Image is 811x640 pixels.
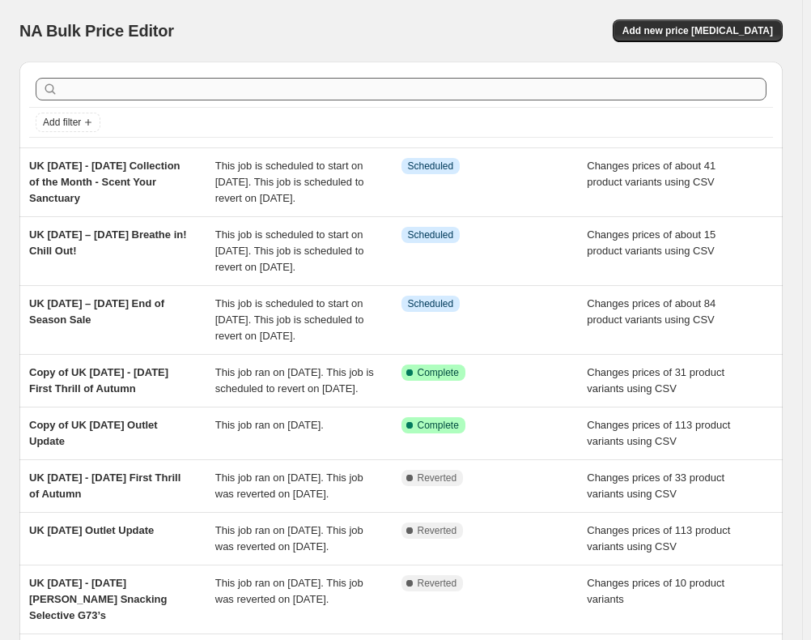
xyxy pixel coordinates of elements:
[587,228,715,257] span: Changes prices of about 15 product variants using CSV
[418,524,457,537] span: Reverted
[19,22,174,40] span: NA Bulk Price Editor
[418,471,457,484] span: Reverted
[215,160,364,204] span: This job is scheduled to start on [DATE]. This job is scheduled to revert on [DATE].
[29,160,180,204] span: UK [DATE] - [DATE] Collection of the Month - Scent Your Sanctuary
[215,524,363,553] span: This job ran on [DATE]. This job was reverted on [DATE].
[408,160,454,173] span: Scheduled
[587,366,724,395] span: Changes prices of 31 product variants using CSV
[587,160,715,188] span: Changes prices of about 41 product variants using CSV
[587,471,724,500] span: Changes prices of 33 product variants using CSV
[36,113,100,132] button: Add filter
[215,471,363,500] span: This job ran on [DATE]. This job was reverted on [DATE].
[29,366,168,395] span: Copy of UK [DATE] - [DATE] First Thrill of Autumn
[418,419,459,432] span: Complete
[408,297,454,310] span: Scheduled
[587,419,730,447] span: Changes prices of 113 product variants using CSV
[587,524,730,553] span: Changes prices of 113 product variants using CSV
[215,366,374,395] span: This job ran on [DATE]. This job is scheduled to revert on [DATE].
[29,524,154,536] span: UK [DATE] Outlet Update
[29,577,167,621] span: UK [DATE] - [DATE][PERSON_NAME] Snacking Selective G73’s
[215,577,363,605] span: This job ran on [DATE]. This job was reverted on [DATE].
[215,297,364,342] span: This job is scheduled to start on [DATE]. This job is scheduled to revert on [DATE].
[29,419,158,447] span: Copy of UK [DATE] Outlet Update
[215,419,324,431] span: This job ran on [DATE].
[587,577,724,605] span: Changes prices of 10 product variants
[29,228,187,257] span: UK [DATE] – [DATE] Breathe in! Chill Out!
[418,366,459,379] span: Complete
[408,228,454,241] span: Scheduled
[622,24,773,37] span: Add new price [MEDICAL_DATA]
[418,577,457,590] span: Reverted
[29,297,164,326] span: UK [DATE] – [DATE] End of Season Sale
[29,471,180,500] span: UK [DATE] - [DATE] First Thrill of Autumn
[215,228,364,273] span: This job is scheduled to start on [DATE]. This job is scheduled to revert on [DATE].
[43,116,81,129] span: Add filter
[587,297,715,326] span: Changes prices of about 84 product variants using CSV
[613,19,783,42] button: Add new price [MEDICAL_DATA]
